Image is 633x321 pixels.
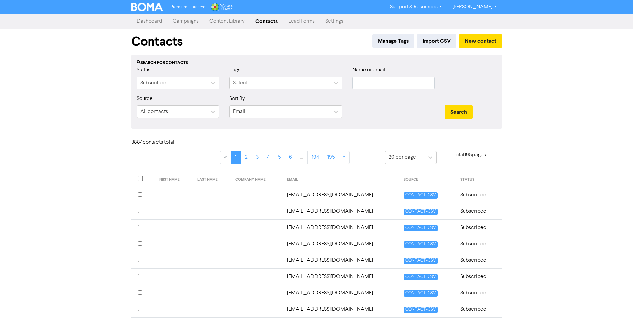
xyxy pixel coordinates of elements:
div: 20 per page [389,153,416,162]
a: Page 195 [323,151,339,164]
button: Manage Tags [372,34,414,48]
th: LAST NAME [193,172,231,187]
a: Page 4 [263,151,274,164]
td: Subscribed [456,219,502,236]
td: 3wainuistreet@gmail.com [283,268,400,285]
img: Wolters Kluwer [210,3,233,11]
td: Subscribed [456,187,502,203]
th: FIRST NAME [155,172,193,187]
span: CONTACT-CSV [404,258,438,264]
label: Tags [229,66,240,74]
img: BOMA Logo [131,3,163,11]
div: Select... [233,79,251,87]
p: Total 195 pages [437,151,502,159]
span: CONTACT-CSV [404,241,438,248]
label: Status [137,66,150,74]
th: STATUS [456,172,502,187]
a: [PERSON_NAME] [447,2,502,12]
a: Contacts [250,15,283,28]
td: 1686robkelly@gmail.com [283,219,400,236]
span: Premium Libraries: [171,5,205,9]
h6: 3884 contact s total [131,139,185,146]
label: Source [137,95,153,103]
td: Subscribed [456,268,502,285]
td: Subscribed [456,236,502,252]
a: Content Library [204,15,250,28]
th: COMPANY NAME [231,172,283,187]
span: CONTACT-CSV [404,225,438,231]
button: Search [445,105,473,119]
span: CONTACT-CSV [404,209,438,215]
span: CONTACT-CSV [404,307,438,313]
div: Subscribed [140,79,166,87]
a: Dashboard [131,15,167,28]
button: Import CSV [417,34,456,48]
a: Page 194 [307,151,323,164]
label: Name or email [352,66,385,74]
label: Sort By [229,95,245,103]
h1: Contacts [131,34,183,49]
a: Lead Forms [283,15,320,28]
td: 88seamac@gmail.com [283,301,400,317]
td: Subscribed [456,252,502,268]
td: Subscribed [456,301,502,317]
td: Subscribed [456,203,502,219]
a: Settings [320,15,349,28]
span: CONTACT-CSV [404,290,438,297]
span: CONTACT-CSV [404,274,438,280]
td: 2letgo@gmail.com [283,252,400,268]
td: 150govan@gmail.com [283,203,400,219]
td: 2358jc@gmail.com [283,236,400,252]
a: » [339,151,350,164]
th: SOURCE [400,172,456,187]
a: Page 1 is your current page [231,151,241,164]
a: Campaigns [167,15,204,28]
span: CONTACT-CSV [404,192,438,199]
a: Page 6 [285,151,296,164]
div: Search for contacts [137,60,497,66]
td: 007upholstery@gmail.com [283,187,400,203]
a: Page 2 [241,151,252,164]
th: EMAIL [283,172,400,187]
a: Page 3 [252,151,263,164]
div: All contacts [140,108,168,116]
td: Subscribed [456,285,502,301]
div: Email [233,108,245,116]
button: New contact [459,34,502,48]
a: Support & Resources [385,2,447,12]
td: 417jenny@gmail.com [283,285,400,301]
a: Page 5 [274,151,285,164]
